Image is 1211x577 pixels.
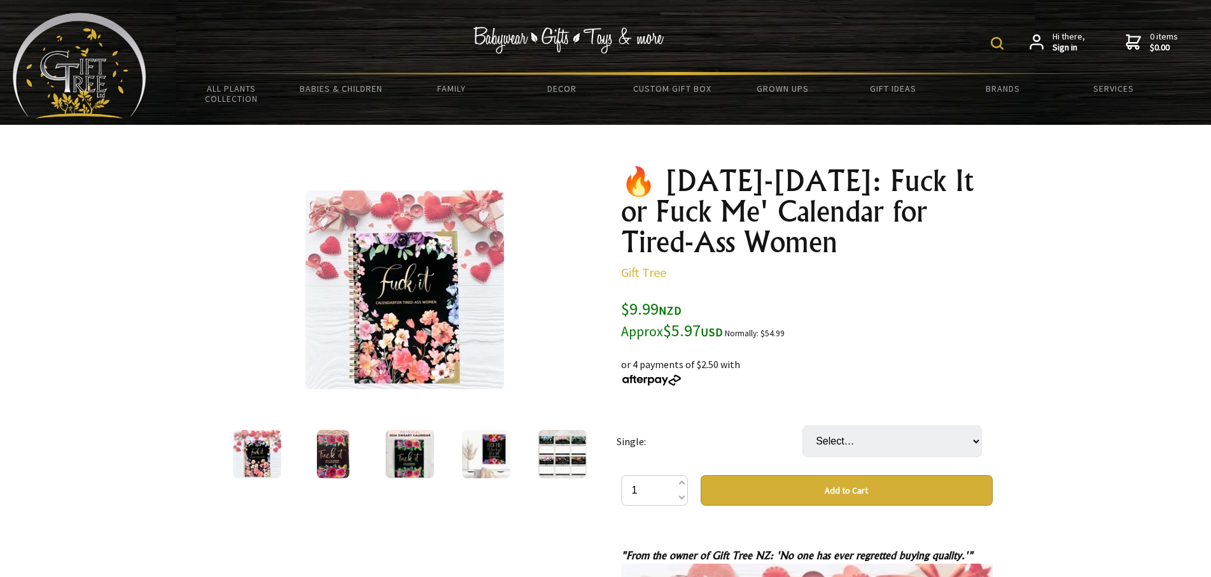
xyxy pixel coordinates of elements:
img: Babywear - Gifts - Toys & more [473,27,664,53]
a: All Plants Collection [176,75,286,112]
td: Single: [617,408,802,475]
img: 🔥 2025-2026: Fuck It or Fuck Me' Calendar for Tired-Ass Women [538,430,587,478]
small: Approx [621,323,663,340]
span: 0 items [1150,31,1178,53]
img: product search [991,37,1004,50]
a: Babies & Children [286,75,396,102]
h1: 🔥 [DATE]-[DATE]: Fuck It or Fuck Me' Calendar for Tired-Ass Women [621,166,993,257]
a: Gift Tree [621,264,666,280]
span: NZD [659,303,682,318]
img: Babyware - Gifts - Toys and more... [13,13,146,118]
span: Hi there, [1053,31,1085,53]
img: 🔥 2025-2026: Fuck It or Fuck Me' Calendar for Tired-Ass Women [462,430,510,478]
strong: $0.00 [1150,42,1178,53]
a: Brands [948,75,1058,102]
a: Family [396,75,507,102]
a: Custom Gift Box [617,75,727,102]
a: Grown Ups [727,75,837,102]
img: Afterpay [621,374,682,386]
div: or 4 payments of $2.50 with [621,341,993,387]
a: Decor [507,75,617,102]
strong: Sign in [1053,42,1085,53]
a: 0 items$0.00 [1126,31,1178,53]
span: USD [701,325,723,339]
span: $9.99 $5.97 [621,298,723,341]
button: Add to Cart [701,475,993,506]
img: 🔥 2025-2026: Fuck It or Fuck Me' Calendar for Tired-Ass Women [386,430,434,478]
a: Gift Ideas [837,75,948,102]
img: 🔥 2025-2026: Fuck It or Fuck Me' Calendar for Tired-Ass Women [233,430,281,478]
a: Services [1058,75,1168,102]
img: 🔥 2025-2026: Fuck It or Fuck Me' Calendar for Tired-Ass Women [305,190,504,389]
small: Normally: $54.99 [725,328,785,339]
img: 🔥 2025-2026: Fuck It or Fuck Me' Calendar for Tired-Ass Women [317,430,349,478]
a: Hi there,Sign in [1030,31,1085,53]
